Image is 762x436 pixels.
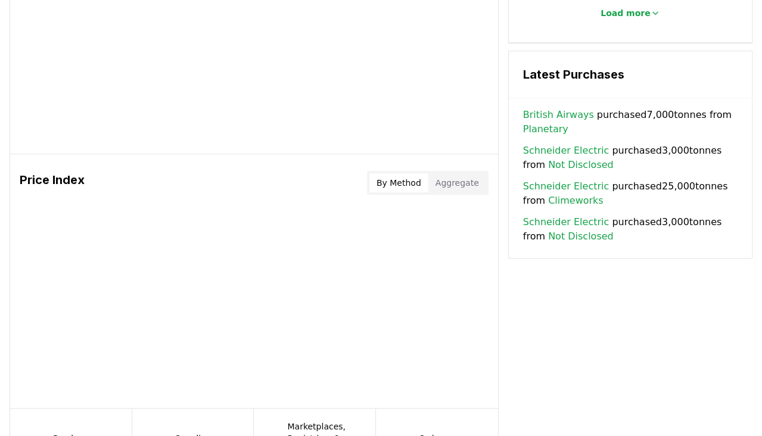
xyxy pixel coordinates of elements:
[523,122,568,136] a: Planetary
[523,144,609,158] a: Schneider Electric
[548,194,604,208] a: Climeworks
[523,215,738,244] span: purchased 3,000 tonnes from
[523,215,609,229] a: Schneider Electric
[523,144,738,172] span: purchased 3,000 tonnes from
[523,108,738,136] span: purchased 7,000 tonnes from
[523,179,738,208] span: purchased 25,000 tonnes from
[523,179,609,194] a: Schneider Electric
[428,173,486,192] button: Aggregate
[369,173,428,192] button: By Method
[591,1,670,25] button: Load more
[548,229,614,244] a: Not Disclosed
[20,171,85,195] h3: Price Index
[523,108,594,122] a: British Airways
[548,158,614,172] a: Not Disclosed
[601,7,651,19] p: Load more
[523,66,738,83] h3: Latest Purchases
